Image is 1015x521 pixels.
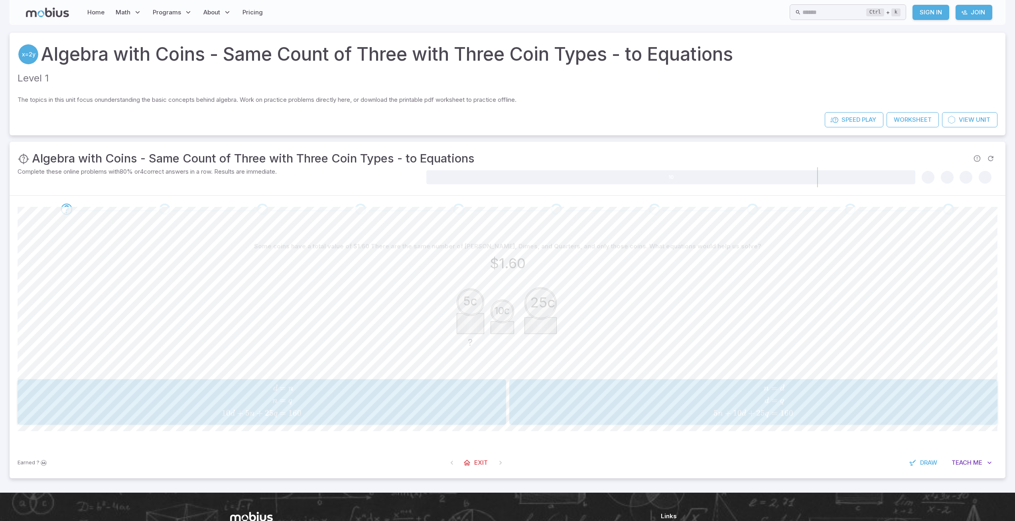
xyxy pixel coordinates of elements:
[661,512,785,521] h6: Links
[866,8,884,16] kbd: Ctrl
[771,383,778,393] span: =
[649,204,660,215] div: Go to the next question
[765,397,769,405] span: d
[946,455,997,470] button: TeachMe
[973,458,982,467] span: Me
[257,204,268,215] div: Go to the next question
[780,384,784,392] span: d
[551,204,562,215] div: Go to the next question
[845,204,856,215] div: Go to the next question
[85,3,107,22] a: Home
[459,455,493,470] a: Exit
[116,8,130,17] span: Math
[490,255,526,271] text: $1.60
[842,115,860,124] span: Speed
[976,115,990,124] span: Unit
[862,115,876,124] span: Play
[780,397,784,405] span: q
[272,397,278,405] span: n
[887,112,939,127] a: Worksheet
[240,3,265,22] a: Pricing
[764,384,769,392] span: n
[41,41,733,68] a: Algebra with Coins - Same Count of Three with Three Coin Types - to Equations
[943,204,954,215] div: Go to the next question
[32,150,475,167] h3: Algebra with Coins - Same Count of Three with Three Coin Types - to Equations
[159,204,170,215] div: Go to the next question
[18,71,997,86] p: Level 1
[18,459,35,467] span: Earned
[771,395,778,405] span: =
[825,112,883,127] a: SpeedPlay
[453,204,464,215] div: Go to the next question
[254,242,761,251] p: Some coins have a total value of $1.60 There are the same number of [PERSON_NAME], Dimes, and Qua...
[61,204,72,215] div: Go to the next question
[891,8,901,16] kbd: k
[288,397,292,405] span: q
[445,456,459,470] span: On First Question
[203,8,220,17] span: About
[18,167,425,176] p: Complete these online problems with 80 % or 4 correct answers in a row. Results are immediate.
[913,5,949,20] a: Sign In
[280,383,286,393] span: =
[273,384,278,392] span: d
[984,152,997,165] span: Refresh Question
[18,459,48,467] p: Sign In to earn Mobius dollars
[288,384,294,392] span: n
[280,395,286,405] span: =
[37,459,39,467] span: ?
[18,95,997,104] p: The topics in this unit focus on understanding the basic concepts behind algebra . Work on practi...
[18,44,39,65] a: Algebra
[153,8,181,17] span: Programs
[866,8,901,17] div: +
[494,305,510,317] text: 10c
[463,294,477,308] text: 5c
[905,455,943,470] button: Draw
[747,204,758,215] div: Go to the next question
[493,456,508,470] span: On Latest Question
[474,458,488,467] span: Exit
[355,204,366,215] div: Go to the next question
[956,5,992,20] a: Join
[942,112,997,127] a: ViewUnit
[920,458,937,467] span: Draw
[959,115,974,124] span: View
[970,152,984,165] span: Report an issue with the question
[952,458,972,467] span: Teach
[530,294,555,311] text: 25c
[468,337,473,348] text: ?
